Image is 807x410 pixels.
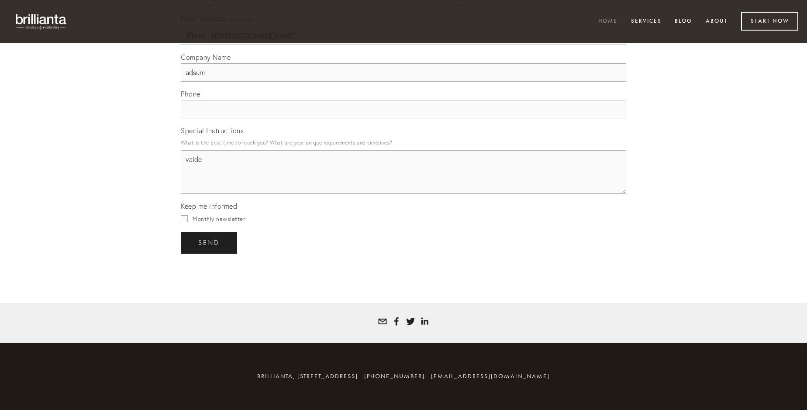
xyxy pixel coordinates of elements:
span: Keep me informed [181,202,237,210]
span: send [198,239,220,247]
input: Monthly newsletter [181,215,188,222]
img: brillianta - research, strategy, marketing [9,9,74,34]
p: What is the best time to reach you? What are your unique requirements and timelines? [181,137,626,148]
a: Services [625,14,667,29]
textarea: valde [181,150,626,194]
span: brillianta, [STREET_ADDRESS] [257,372,358,380]
span: Special Instructions [181,126,244,135]
a: Tatyana Bolotnikov White [392,317,401,326]
a: tatyana@brillianta.com [378,317,387,326]
a: Tatyana White [420,317,429,326]
a: [EMAIL_ADDRESS][DOMAIN_NAME] [431,372,550,380]
a: Home [593,14,623,29]
button: sendsend [181,232,237,254]
span: [PHONE_NUMBER] [364,372,425,380]
a: Blog [669,14,698,29]
a: About [700,14,734,29]
span: Monthly newsletter [193,215,245,222]
span: Company Name [181,53,231,62]
a: Start Now [741,12,798,31]
span: Phone [181,90,200,98]
a: Tatyana White [406,317,415,326]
